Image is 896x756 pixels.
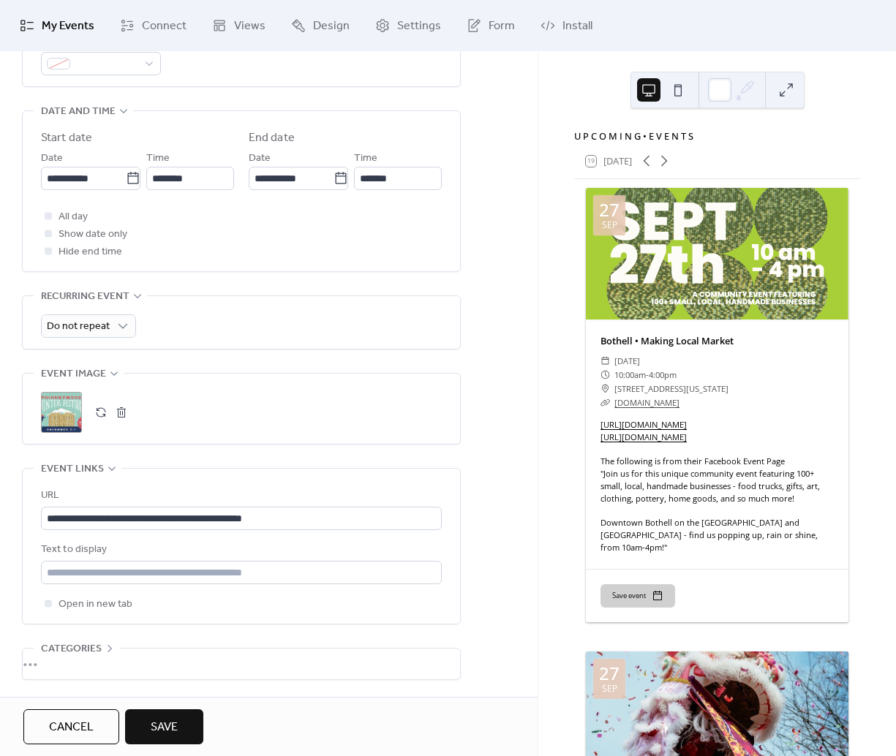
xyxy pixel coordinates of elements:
[601,431,687,442] a: [URL][DOMAIN_NAME]
[601,354,610,368] div: ​
[142,18,187,35] span: Connect
[249,150,271,167] span: Date
[614,354,640,368] span: [DATE]
[41,487,439,504] div: URL
[201,6,276,45] a: Views
[41,288,129,306] span: Recurring event
[41,103,116,121] span: Date and time
[41,541,439,559] div: Text to display
[530,6,603,45] a: Install
[9,6,105,45] a: My Events
[41,640,102,658] span: Categories
[23,649,460,679] div: •••
[313,18,350,35] span: Design
[146,150,170,167] span: Time
[599,665,620,682] div: 27
[42,18,94,35] span: My Events
[614,368,646,382] span: 10:00am
[364,6,452,45] a: Settings
[599,201,620,219] div: 27
[41,392,82,433] div: ;
[489,18,515,35] span: Form
[601,382,610,396] div: ​
[397,18,441,35] span: Settings
[49,719,94,736] span: Cancel
[601,368,610,382] div: ​
[456,6,526,45] a: Form
[151,719,178,736] span: Save
[41,461,104,478] span: Event links
[41,696,65,714] span: RSVP
[601,396,610,409] div: ​
[614,382,729,396] span: [STREET_ADDRESS][US_STATE]
[574,129,860,143] div: U P C O M I N G • E V E N T S
[109,6,197,45] a: Connect
[602,684,617,693] div: Sep
[59,596,132,613] span: Open in new tab
[23,709,119,744] button: Cancel
[234,18,266,35] span: Views
[280,6,361,45] a: Design
[59,226,127,243] span: Show date only
[41,150,63,167] span: Date
[47,317,110,336] span: Do not repeat
[562,18,592,35] span: Install
[59,208,88,226] span: All day
[614,397,679,408] a: [DOMAIN_NAME]
[249,129,295,147] div: End date
[125,709,203,744] button: Save
[586,419,848,554] div: The following is from their Facebook Event Page "Join us for this unique community event featurin...
[41,366,106,383] span: Event image
[41,129,92,147] div: Start date
[601,334,734,347] a: Bothell • Making Local Market
[646,368,649,382] span: -
[59,243,122,261] span: Hide end time
[601,419,687,430] a: [URL][DOMAIN_NAME]
[649,368,677,382] span: 4:00pm
[601,584,675,608] button: Save event
[602,221,617,230] div: Sep
[354,150,377,167] span: Time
